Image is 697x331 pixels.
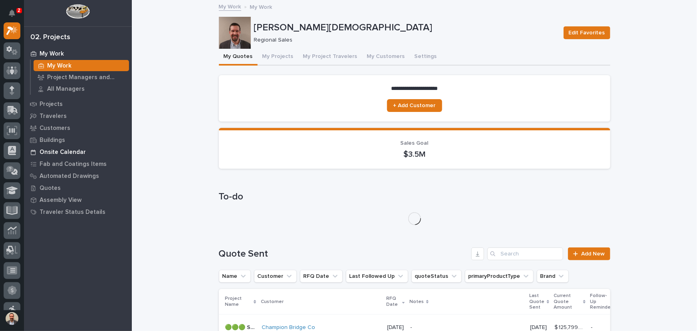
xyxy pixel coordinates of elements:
p: [DATE] [530,324,548,331]
a: Projects [24,98,132,110]
div: Notifications2 [10,10,20,22]
p: Buildings [40,137,65,144]
button: Name [219,270,251,283]
img: Workspace Logo [66,4,89,19]
p: RFQ Date [387,294,401,309]
button: primaryProductType [465,270,534,283]
button: quoteStatus [411,270,462,283]
h1: To-do [219,191,610,203]
button: Edit Favorites [564,26,610,39]
button: users-avatar [4,310,20,327]
a: Fab and Coatings Items [24,158,132,170]
a: All Managers [31,83,132,94]
p: Customers [40,125,70,132]
span: Add New [582,251,605,257]
button: My Quotes [219,49,258,66]
p: Project Managers and Engineers [47,74,126,81]
p: [PERSON_NAME][DEMOGRAPHIC_DATA] [254,22,557,34]
button: Settings [410,49,442,66]
p: Automated Drawings [40,173,99,180]
p: Travelers [40,113,67,120]
p: All Managers [47,86,85,93]
a: Champion Bridge Co [262,324,316,331]
p: $3.5M [228,150,601,159]
a: My Work [31,60,132,71]
p: Onsite Calendar [40,149,86,156]
p: Assembly View [40,197,81,204]
a: Customers [24,122,132,134]
div: 02. Projects [30,33,70,42]
p: [DATE] [387,324,404,331]
a: Project Managers and Engineers [31,72,132,83]
a: Buildings [24,134,132,146]
p: My Work [47,62,71,70]
button: My Project Travelers [298,49,362,66]
a: Quotes [24,182,132,194]
input: Search [487,247,563,260]
p: Quotes [40,185,61,192]
p: Projects [40,101,63,108]
p: - [411,324,524,331]
a: Automated Drawings [24,170,132,182]
p: Notes [410,297,424,306]
p: Follow-Up Reminder [590,291,613,312]
p: 2 [18,8,20,13]
a: Add New [568,247,610,260]
a: Assembly View [24,194,132,206]
p: Traveler Status Details [40,209,105,216]
p: Last Quote Sent [530,291,545,312]
p: 🟢🟢🟢 Structure Mounted 5 Ton Bridges [225,323,257,331]
button: Customer [254,270,297,283]
button: My Customers [362,49,410,66]
p: - [591,324,616,331]
button: Notifications [4,5,20,22]
p: Current Quote Amount [554,291,581,312]
span: Sales Goal [401,140,429,146]
button: My Projects [258,49,298,66]
span: Edit Favorites [569,28,605,38]
a: My Work [219,2,241,11]
button: Brand [537,270,569,283]
span: + Add Customer [393,103,436,108]
p: Project Name [225,294,252,309]
p: My Work [40,50,64,58]
a: Traveler Status Details [24,206,132,218]
button: RFQ Date [300,270,343,283]
p: Customer [261,297,284,306]
a: + Add Customer [387,99,442,112]
h1: Quote Sent [219,248,469,260]
p: $ 125,799.00 [555,323,586,331]
p: My Work [250,2,272,11]
button: Last Followed Up [346,270,408,283]
a: My Work [24,48,132,60]
p: Fab and Coatings Items [40,161,107,168]
p: Regional Sales [254,37,554,44]
a: Onsite Calendar [24,146,132,158]
a: Travelers [24,110,132,122]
